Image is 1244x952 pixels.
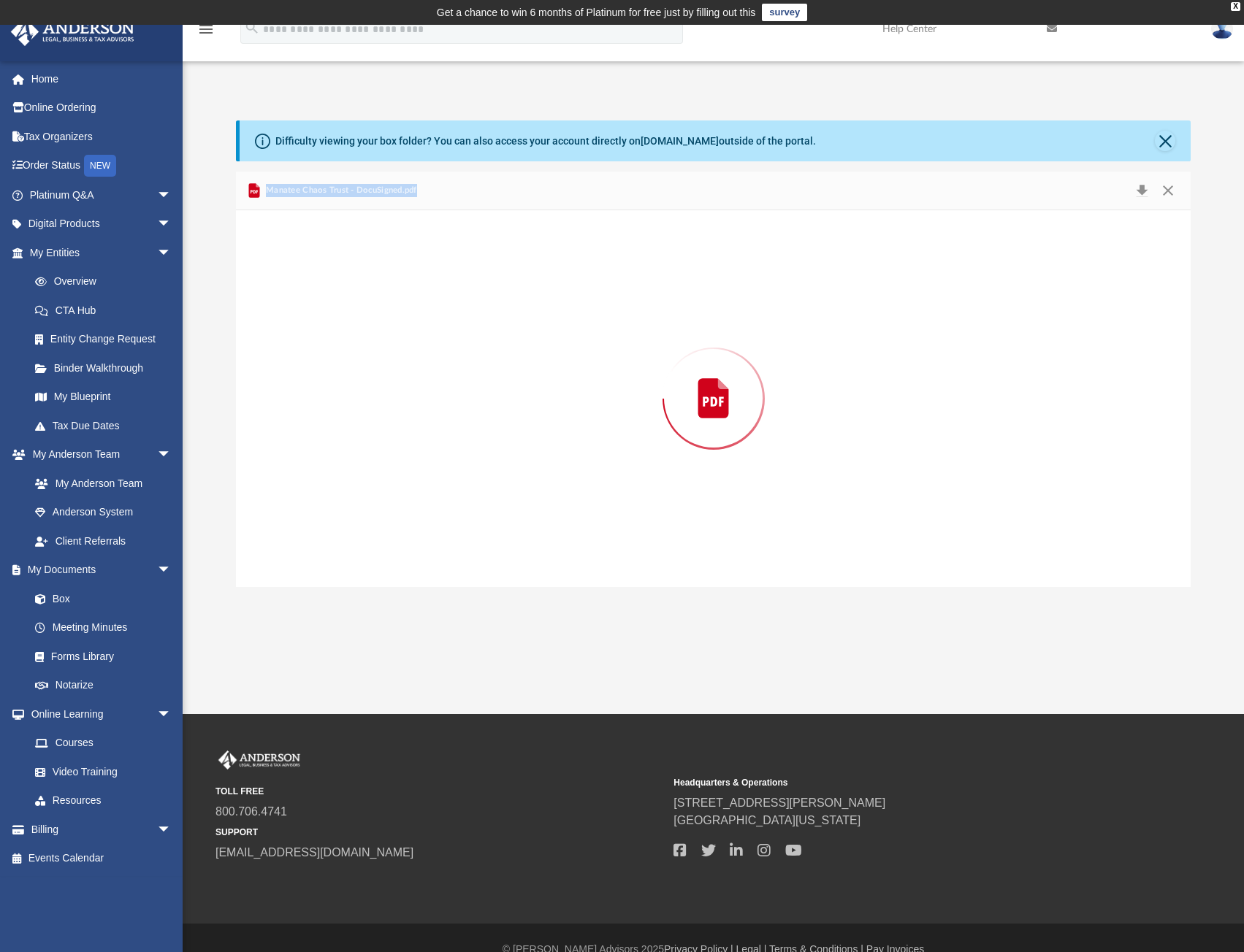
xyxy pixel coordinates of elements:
a: My Blueprint [20,383,186,412]
a: [DOMAIN_NAME] [641,135,719,147]
i: search [244,20,260,36]
a: Tax Organizers [10,122,194,151]
a: Notarize [20,671,186,700]
a: Events Calendar [10,844,194,873]
a: My Anderson Team [20,469,179,498]
a: Forms Library [20,642,179,671]
a: Entity Change Request [20,325,194,354]
a: My Anderson Teamarrow_drop_down [10,440,186,469]
button: Close [1155,180,1181,201]
i: menu [197,20,215,38]
a: Binder Walkthrough [20,353,194,383]
div: Get a chance to win 6 months of Platinum for free just by filling out this [437,4,756,21]
span: arrow_drop_down [157,556,186,586]
a: Online Ordering [10,93,194,123]
span: arrow_drop_down [157,210,186,239]
img: User Pic [1211,18,1233,39]
a: CTA Hub [20,296,194,325]
a: [GEOGRAPHIC_DATA][US_STATE] [673,814,861,826]
a: Video Training [20,757,179,786]
a: Platinum Q&Aarrow_drop_down [10,180,194,210]
small: TOLL FREE [215,785,663,798]
span: arrow_drop_down [157,815,186,845]
img: Anderson Advisors Platinum Portal [215,751,303,769]
div: Difficulty viewing your box folder? You can also access your account directly on outside of the p... [275,134,816,149]
a: Box [20,584,179,613]
span: Manatee Chaos Trust - DocuSigned.pdf [263,184,417,197]
a: Tax Due Dates [20,411,194,440]
span: arrow_drop_down [157,238,186,268]
a: Anderson System [20,498,186,527]
a: [STREET_ADDRESS][PERSON_NAME] [673,796,885,809]
a: survey [762,4,807,21]
div: Preview [236,172,1191,587]
a: Digital Productsarrow_drop_down [10,210,194,239]
span: arrow_drop_down [157,699,186,729]
small: SUPPORT [215,826,663,839]
a: [EMAIL_ADDRESS][DOMAIN_NAME] [215,846,413,859]
a: Overview [20,267,194,296]
a: My Documentsarrow_drop_down [10,556,186,585]
a: Home [10,64,194,93]
img: Anderson Advisors Platinum Portal [7,18,139,46]
a: Resources [20,786,186,815]
a: Courses [20,729,186,758]
a: Billingarrow_drop_down [10,815,194,844]
button: Download [1129,180,1155,201]
div: NEW [84,155,116,177]
span: arrow_drop_down [157,180,186,210]
a: menu [197,28,215,38]
button: Close [1155,131,1175,151]
a: 800.706.4741 [215,805,287,818]
a: Client Referrals [20,526,186,556]
a: My Entitiesarrow_drop_down [10,238,194,267]
small: Headquarters & Operations [673,776,1121,789]
a: Online Learningarrow_drop_down [10,699,186,729]
a: Order StatusNEW [10,151,194,181]
a: Meeting Minutes [20,613,186,642]
span: arrow_drop_down [157,440,186,470]
div: close [1231,2,1240,11]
